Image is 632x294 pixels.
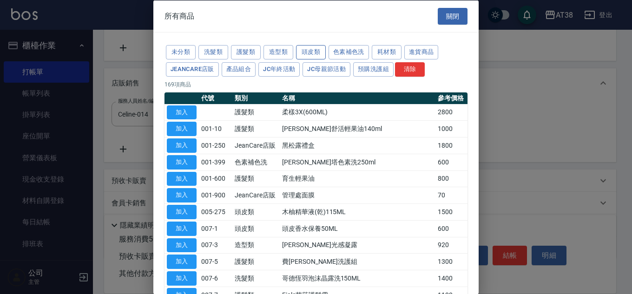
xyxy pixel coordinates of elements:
button: 加入 [167,188,197,203]
button: 加入 [167,171,197,186]
td: 護髮類 [232,253,280,270]
td: 007-5 [199,253,232,270]
button: JC母親節活動 [303,62,350,76]
td: 920 [435,237,467,254]
td: JeanCare店販 [232,137,280,154]
button: 進貨商品 [404,45,439,59]
td: 護髮類 [232,120,280,137]
button: 色素補色洗 [329,45,369,59]
button: 頭皮類 [296,45,326,59]
td: 007-6 [199,270,232,287]
td: 1300 [435,253,467,270]
td: 007-1 [199,220,232,237]
th: 代號 [199,92,232,104]
td: 1400 [435,270,467,287]
td: 哥德恆羽泡沫晶露洗150ML [280,270,435,287]
td: 001-399 [199,154,232,170]
button: 預購洗護組 [353,62,394,76]
button: 耗材類 [372,45,402,59]
td: JeanCare店販 [232,187,280,203]
button: 造型類 [263,45,293,59]
th: 參考價格 [435,92,467,104]
td: 001-600 [199,170,232,187]
button: 護髮類 [231,45,261,59]
button: 加入 [167,122,197,136]
td: [PERSON_NAME]光感凝露 [280,237,435,254]
td: 護髮類 [232,170,280,187]
td: 600 [435,220,467,237]
button: 洗髮類 [198,45,228,59]
td: 005-275 [199,203,232,220]
td: 色素補色洗 [232,154,280,170]
button: 產品組合 [222,62,256,76]
td: 800 [435,170,467,187]
td: 護髮類 [232,104,280,121]
td: 1800 [435,137,467,154]
td: 造型類 [232,237,280,254]
td: 1000 [435,120,467,137]
td: 頭皮類 [232,203,280,220]
td: 70 [435,187,467,203]
button: 關閉 [438,7,467,25]
td: 黑松露禮盒 [280,137,435,154]
td: 管理處面膜 [280,187,435,203]
td: 頭皮類 [232,220,280,237]
td: 木柚精華液(乾)115ML [280,203,435,220]
td: 頭皮香水保養50ML [280,220,435,237]
button: 加入 [167,205,197,219]
button: 清除 [395,62,425,76]
td: 600 [435,154,467,170]
td: 1500 [435,203,467,220]
button: 加入 [167,155,197,169]
button: JC年終活動 [258,62,300,76]
button: 加入 [167,271,197,286]
td: 001-250 [199,137,232,154]
button: 加入 [167,138,197,153]
td: 001-10 [199,120,232,137]
td: [PERSON_NAME]舒活輕果油140ml [280,120,435,137]
button: 加入 [167,238,197,252]
td: 洗髮類 [232,270,280,287]
td: [PERSON_NAME]塔色素洗250ml [280,154,435,170]
td: 007-3 [199,237,232,254]
td: 2800 [435,104,467,121]
th: 名稱 [280,92,435,104]
button: 加入 [167,255,197,269]
th: 類別 [232,92,280,104]
button: 未分類 [166,45,196,59]
button: JeanCare店販 [166,62,219,76]
p: 169 項商品 [165,80,467,88]
button: 加入 [167,105,197,119]
td: 001-900 [199,187,232,203]
button: 加入 [167,221,197,235]
td: 育生輕果油 [280,170,435,187]
span: 所有商品 [165,11,194,20]
td: 柔樣3X(600ML) [280,104,435,121]
td: 費[PERSON_NAME]洗護組 [280,253,435,270]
